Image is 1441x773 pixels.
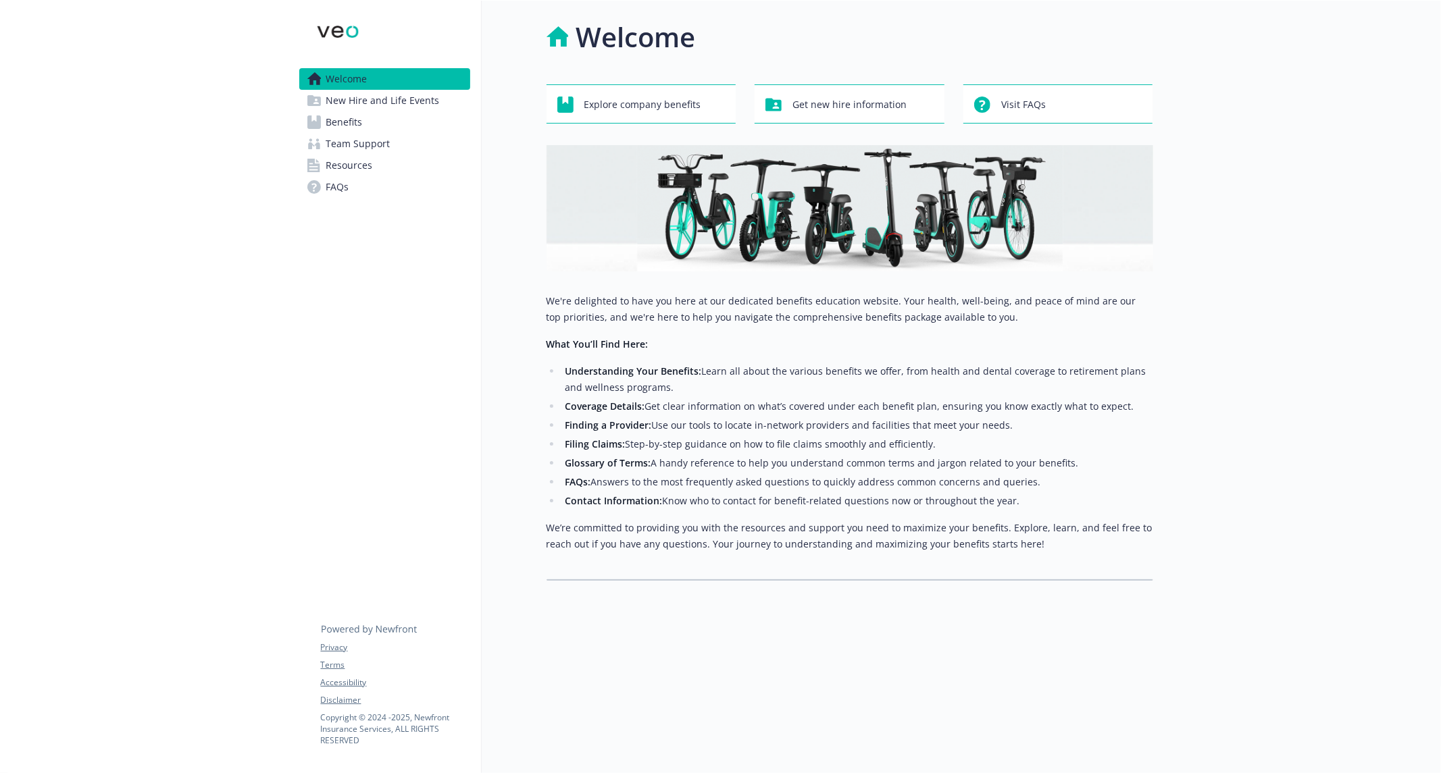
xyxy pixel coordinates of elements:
[326,111,363,133] span: Benefits
[326,90,440,111] span: New Hire and Life Events
[565,365,701,377] strong: Understanding Your Benefits:
[326,155,373,176] span: Resources
[321,694,470,706] a: Disclaimer
[326,133,390,155] span: Team Support
[755,84,944,124] button: Get new hire information
[565,437,625,450] strong: Filing Claims:
[321,676,470,689] a: Accessibility
[561,417,1153,433] li: Use our tools to locate in-network providers and facilities that meet your needs.
[792,92,907,117] span: Get new hire information
[561,455,1153,471] li: A handy reference to help you understand common terms and jargon related to your benefits.
[299,90,470,111] a: New Hire and Life Events
[321,712,470,746] p: Copyright © 2024 - 2025 , Newfront Insurance Services, ALL RIGHTS RESERVED
[561,436,1153,452] li: Step-by-step guidance on how to file claims smoothly and efficiently.
[321,659,470,671] a: Terms
[963,84,1153,124] button: Visit FAQs
[299,111,470,133] a: Benefits
[565,456,651,469] strong: Glossary of Terms:
[561,398,1153,415] li: Get clear information on what’s covered under each benefit plan, ensuring you know exactly what t...
[547,520,1153,552] p: We’re committed to providing you with the resources and support you need to maximize your benefit...
[584,92,701,117] span: Explore company benefits
[321,641,470,654] a: Privacy
[565,400,644,412] strong: Coverage Details:
[576,17,696,57] h1: Welcome
[561,474,1153,490] li: Answers to the most frequently asked questions to quickly address common concerns and queries.
[547,84,736,124] button: Explore company benefits
[565,475,590,488] strong: FAQs:
[547,338,649,350] strong: What You’ll Find Here:
[547,145,1153,271] img: overview page banner
[1001,92,1046,117] span: Visit FAQs
[326,176,349,198] span: FAQs
[565,494,662,507] strong: Contact Information:
[299,68,470,90] a: Welcome
[561,363,1153,396] li: Learn all about the various benefits we offer, from health and dental coverage to retirement plan...
[326,68,368,90] span: Welcome
[299,133,470,155] a: Team Support
[561,493,1153,509] li: Know who to contact for benefit-related questions now or throughout the year.
[299,176,470,198] a: FAQs
[565,419,651,431] strong: Finding a Provider:
[299,155,470,176] a: Resources
[547,293,1153,325] p: We're delighted to have you here at our dedicated benefits education website. Your health, well-b...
